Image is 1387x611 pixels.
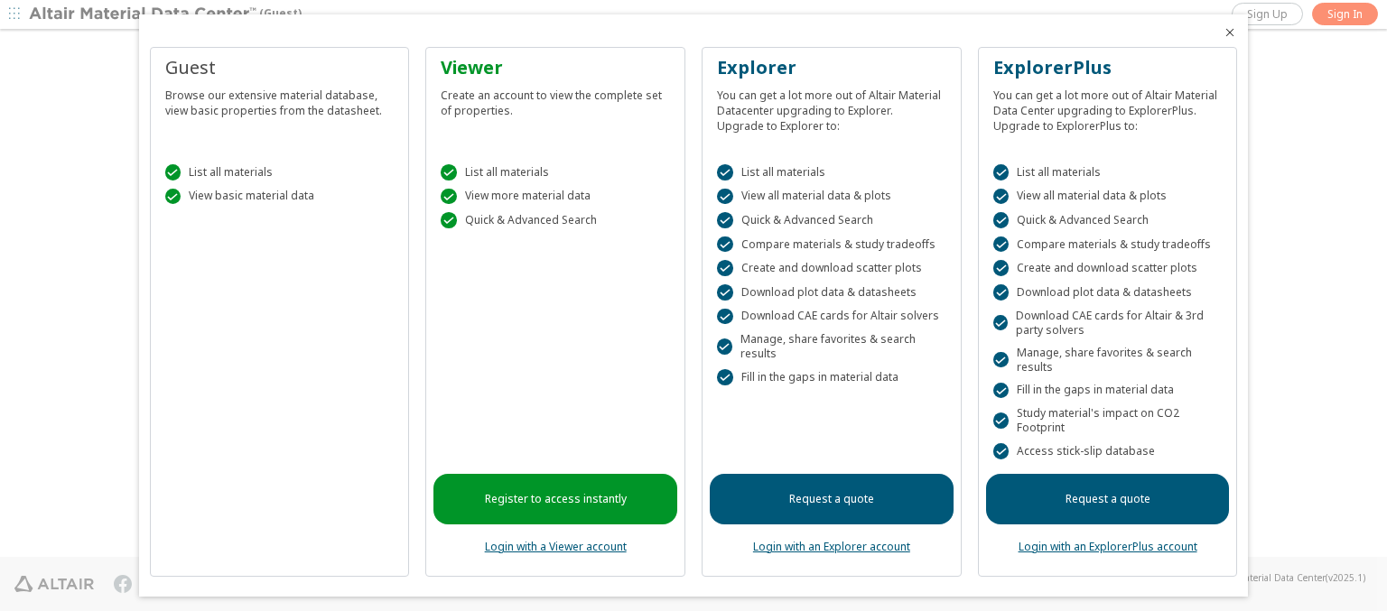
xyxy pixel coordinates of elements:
[993,260,1223,276] div: Create and download scatter plots
[165,164,395,181] div: List all materials
[717,309,733,325] div: 
[717,236,946,253] div: Compare materials & study tradeoffs
[717,338,732,355] div: 
[165,80,395,118] div: Browse our extensive material database, view basic properties from the datasheet.
[993,284,1223,301] div: Download plot data & datasheets
[993,55,1223,80] div: ExplorerPlus
[753,539,910,554] a: Login with an Explorer account
[717,212,733,228] div: 
[993,212,1223,228] div: Quick & Advanced Search
[993,383,1010,399] div: 
[433,474,677,524] a: Register to access instantly
[717,284,733,301] div: 
[1223,25,1237,40] button: Close
[441,80,670,118] div: Create an account to view the complete set of properties.
[986,474,1230,524] a: Request a quote
[993,80,1223,134] div: You can get a lot more out of Altair Material Data Center upgrading to ExplorerPlus. Upgrade to E...
[717,369,733,385] div: 
[717,164,946,181] div: List all materials
[717,284,946,301] div: Download plot data & datasheets
[710,474,954,524] a: Request a quote
[165,189,395,205] div: View basic material data
[441,55,670,80] div: Viewer
[717,369,946,385] div: Fill in the gaps in material data
[993,443,1010,459] div: 
[993,352,1009,368] div: 
[993,406,1223,435] div: Study material's impact on CO2 Footprint
[717,309,946,325] div: Download CAE cards for Altair solvers
[717,236,733,253] div: 
[441,189,457,205] div: 
[717,212,946,228] div: Quick & Advanced Search
[717,80,946,134] div: You can get a lot more out of Altair Material Datacenter upgrading to Explorer. Upgrade to Explor...
[993,236,1010,253] div: 
[993,236,1223,253] div: Compare materials & study tradeoffs
[441,164,670,181] div: List all materials
[993,315,1008,331] div: 
[993,189,1223,205] div: View all material data & plots
[717,260,946,276] div: Create and download scatter plots
[441,189,670,205] div: View more material data
[993,383,1223,399] div: Fill in the gaps in material data
[717,55,946,80] div: Explorer
[717,164,733,181] div: 
[717,332,946,361] div: Manage, share favorites & search results
[441,212,457,228] div: 
[993,346,1223,375] div: Manage, share favorites & search results
[993,260,1010,276] div: 
[993,164,1223,181] div: List all materials
[993,284,1010,301] div: 
[717,260,733,276] div: 
[993,443,1223,459] div: Access stick-slip database
[993,309,1223,338] div: Download CAE cards for Altair & 3rd party solvers
[993,164,1010,181] div: 
[717,189,946,205] div: View all material data & plots
[165,164,182,181] div: 
[993,412,1009,429] div: 
[1019,539,1197,554] a: Login with an ExplorerPlus account
[441,212,670,228] div: Quick & Advanced Search
[993,189,1010,205] div: 
[485,539,627,554] a: Login with a Viewer account
[165,189,182,205] div: 
[993,212,1010,228] div: 
[441,164,457,181] div: 
[165,55,395,80] div: Guest
[717,189,733,205] div: 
